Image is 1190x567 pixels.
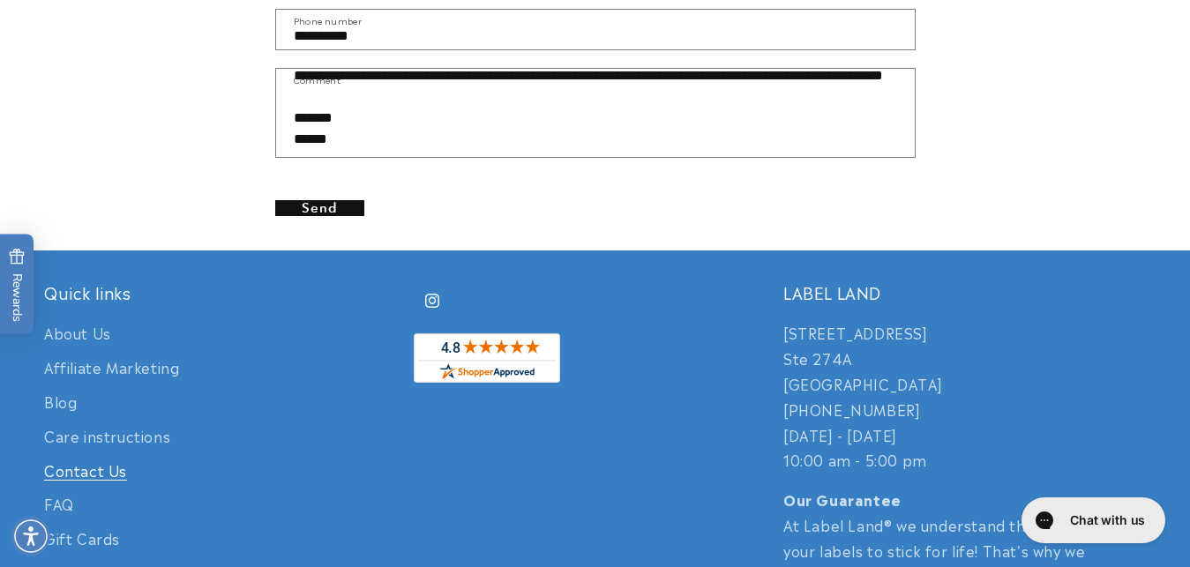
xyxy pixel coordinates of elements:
[11,517,50,556] div: Accessibility Menu
[44,282,407,302] h2: Quick links
[44,350,179,384] a: Affiliate Marketing
[9,248,26,321] span: Rewards
[783,320,1146,473] p: [STREET_ADDRESS] Ste 274A [GEOGRAPHIC_DATA] [PHONE_NUMBER] [DATE] - [DATE] 10:00 am - 5:00 pm
[44,419,170,453] a: Care instructions
[44,384,77,419] a: Blog
[783,282,1146,302] h2: LABEL LAND
[1013,491,1172,549] iframe: Gorgias live chat messenger
[14,426,223,479] iframe: Sign Up via Text for Offers
[783,489,902,510] strong: Our Guarantee
[275,200,364,216] button: Send
[44,320,111,350] a: About Us
[44,487,74,521] a: FAQ
[414,333,560,389] a: shopperapproved.com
